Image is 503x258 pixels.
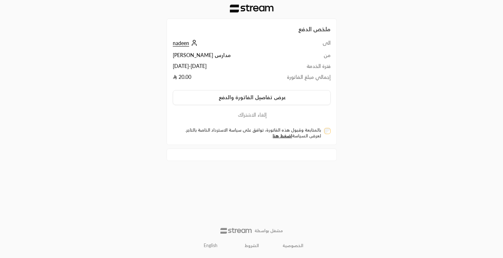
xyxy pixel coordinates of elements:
p: مشغل بواسطة [255,228,283,234]
td: [DATE] - [DATE] [173,63,263,73]
a: الخصوصية [283,243,303,249]
a: اضغط هنا [273,133,292,138]
a: nadeen [173,40,199,46]
td: 20.00 [173,73,263,84]
span: nadeen [173,40,189,47]
a: English [200,239,221,252]
td: فترة الخدمة [263,63,331,73]
label: بالمتابعة وقبول هذه الفاتورة، توافق على سياسة الاسترداد الخاصة بالتاجر. لعرض السياسة . [176,127,321,139]
td: من [263,52,331,63]
td: الى [263,39,331,51]
button: إلغاء الاشتراك [173,111,331,119]
a: الشروط [245,243,259,249]
td: مدارس [PERSON_NAME] [173,52,263,63]
h2: ملخص الدفع [173,25,331,33]
td: إجمالي مبلغ الفاتورة [263,73,331,84]
img: Company Logo [230,4,274,13]
button: عرض تفاصيل الفاتورة والدفع [173,90,331,105]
